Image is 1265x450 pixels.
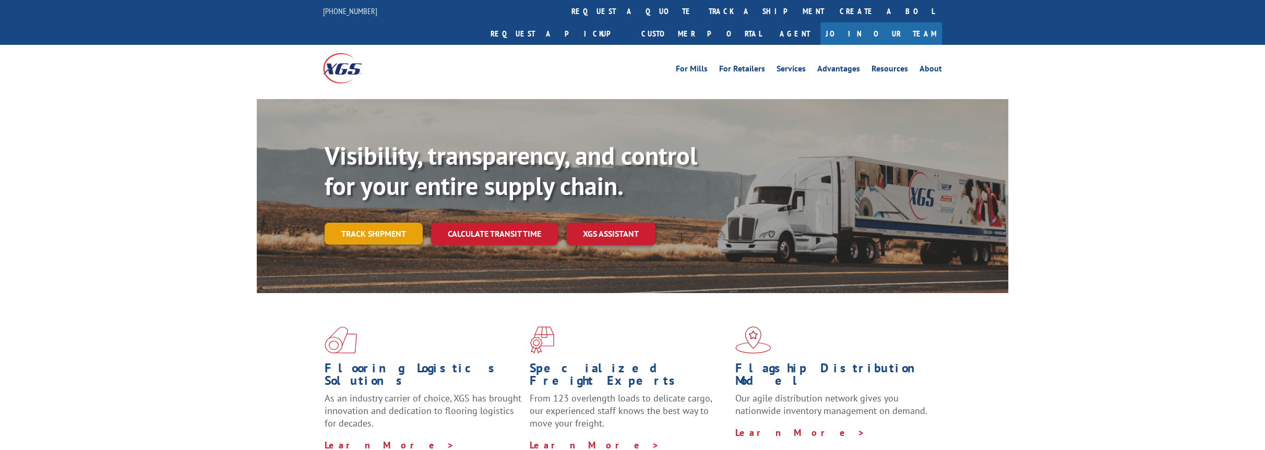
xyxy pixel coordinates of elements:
a: For Retailers [719,65,765,76]
h1: Flooring Logistics Solutions [325,362,522,392]
h1: Specialized Freight Experts [530,362,727,392]
a: Customer Portal [634,22,769,45]
a: Learn More > [735,427,865,439]
a: Calculate transit time [431,223,558,245]
a: Agent [769,22,820,45]
img: xgs-icon-total-supply-chain-intelligence-red [325,326,357,354]
a: Resources [872,65,908,76]
a: Request a pickup [483,22,634,45]
a: XGS ASSISTANT [566,223,655,245]
a: For Mills [676,65,708,76]
a: Services [777,65,806,76]
a: [PHONE_NUMBER] [323,6,377,16]
span: Our agile distribution network gives you nationwide inventory management on demand. [735,392,927,417]
b: Visibility, transparency, and control for your entire supply chain. [325,139,697,202]
span: As an industry carrier of choice, XGS has brought innovation and dedication to flooring logistics... [325,392,521,429]
a: About [920,65,942,76]
a: Track shipment [325,223,423,245]
h1: Flagship Distribution Model [735,362,933,392]
a: Advantages [817,65,860,76]
img: xgs-icon-flagship-distribution-model-red [735,326,771,354]
a: Join Our Team [820,22,942,45]
img: xgs-icon-focused-on-flooring-red [530,326,554,354]
p: From 123 overlength loads to delicate cargo, our experienced staff knows the best way to move you... [530,392,727,439]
